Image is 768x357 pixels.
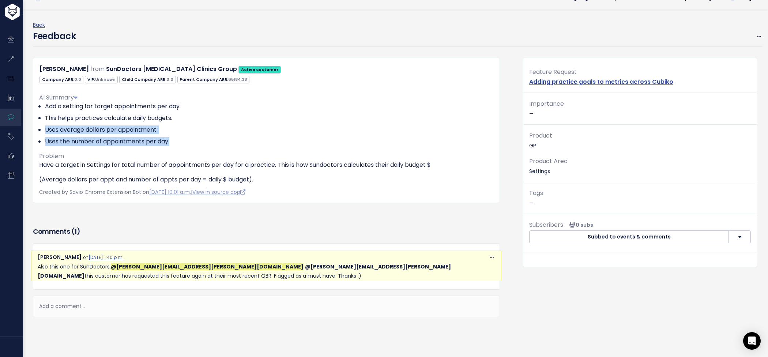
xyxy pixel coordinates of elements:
[33,21,45,29] a: Back
[33,226,500,237] h3: Comments ( )
[45,102,494,111] li: Add a setting for target appointments per day.
[74,76,81,82] span: 0.0
[39,188,245,196] span: Created by Savio Chrome Extension Bot on |
[38,263,451,279] span: Matt Rodin
[529,188,751,208] p: —
[83,255,124,260] span: on
[149,188,191,196] a: [DATE] 10:01 a.m.
[38,262,495,281] p: Also this one for SunDoctors. this customer has requested this feature again at their most recent...
[529,99,564,108] span: Importance
[39,161,494,169] p: Have a target in Settings for total number of appointments per day for a practice. This is how Su...
[192,188,245,196] a: View in source app
[228,76,247,82] span: 65184.38
[529,221,563,229] span: Subscribers
[39,93,78,102] span: AI Summary
[529,156,751,176] p: Settings
[38,253,82,261] span: [PERSON_NAME]
[39,175,494,184] p: (Average dollars per appt and number of appts per day = daily $ budget).
[45,114,494,123] li: This helps practices calculate daily budgets.
[45,125,494,134] li: Uses average dollars per appointment.
[33,30,76,43] h4: Feedback
[39,76,83,83] span: Company ARR:
[74,227,77,236] span: 1
[89,255,124,260] a: [DATE] 1:40 p.m.
[111,263,304,270] span: Amanda Johnson
[39,65,89,73] a: [PERSON_NAME]
[85,76,118,83] span: VIP:
[166,76,173,82] span: 0.0
[95,76,116,82] span: Unknown
[241,67,279,72] strong: Active customer
[529,131,751,150] p: GP
[529,78,673,86] a: Adding practice goals to metrics across Cubiko
[743,332,761,350] div: Open Intercom Messenger
[33,296,500,317] div: Add a comment...
[106,65,237,73] a: SunDoctors [MEDICAL_DATA] Clinics Group
[529,99,751,119] p: —
[90,65,105,73] span: from
[45,137,494,146] li: Uses the number of appointments per day.
[177,76,249,83] span: Parent Company ARR:
[566,221,593,229] span: <p><strong>Subscribers</strong><br><br> No subscribers yet<br> </p>
[529,230,729,244] button: Subbed to events & comments
[39,152,64,160] span: Problem
[3,4,60,20] img: logo-white.9d6f32f41409.svg
[529,189,543,197] span: Tags
[529,131,552,140] span: Product
[529,68,577,76] span: Feature Request
[119,76,176,83] span: Child Company ARR:
[529,157,568,165] span: Product Area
